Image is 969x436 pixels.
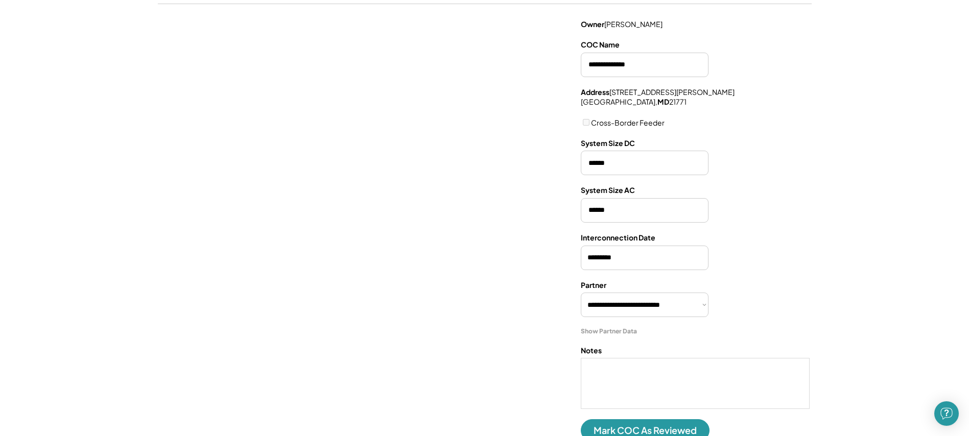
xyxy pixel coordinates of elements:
[581,19,604,29] strong: Owner
[581,87,735,107] div: [STREET_ADDRESS][PERSON_NAME] [GEOGRAPHIC_DATA], 21771
[581,87,609,96] strong: Address
[581,280,606,290] div: Partner
[581,138,635,149] div: System Size DC
[581,40,620,50] div: COC Name
[934,401,959,426] div: Open Intercom Messenger
[581,185,635,196] div: System Size AC
[581,327,637,335] div: Show Partner Data
[581,19,663,30] div: [PERSON_NAME]
[591,118,665,127] label: Cross-Border Feeder
[581,346,602,356] div: Notes
[581,233,655,243] div: Interconnection Date
[657,97,669,106] strong: MD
